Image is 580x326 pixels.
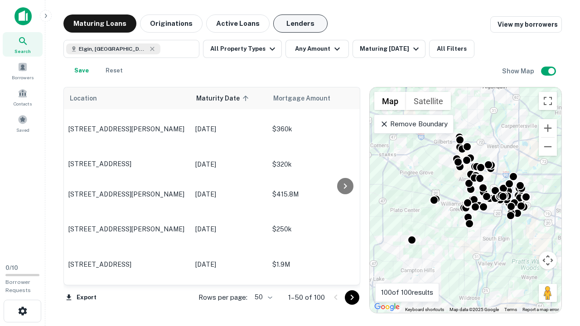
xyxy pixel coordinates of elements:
[268,87,367,109] th: Mortgage Amount
[406,92,451,110] button: Show satellite imagery
[195,159,263,169] p: [DATE]
[68,225,186,233] p: [STREET_ADDRESS][PERSON_NAME]
[63,291,99,304] button: Export
[272,224,363,234] p: $250k
[195,224,263,234] p: [DATE]
[140,14,203,33] button: Originations
[539,119,557,137] button: Zoom in
[5,264,18,271] span: 0 / 10
[360,43,421,54] div: Maturing [DATE]
[273,14,328,33] button: Lenders
[353,40,425,58] button: Maturing [DATE]
[504,307,517,312] a: Terms
[100,62,129,80] button: Reset
[195,124,263,134] p: [DATE]
[67,62,96,80] button: Save your search to get updates of matches that match your search criteria.
[14,48,31,55] span: Search
[522,307,559,312] a: Report a map error
[502,66,536,76] h6: Show Map
[206,14,270,33] button: Active Loans
[272,259,363,269] p: $1.9M
[5,279,31,293] span: Borrower Requests
[380,119,447,129] p: Remove Boundary
[345,290,359,305] button: Go to next page
[539,138,557,156] button: Zoom out
[14,100,32,107] span: Contacts
[273,93,342,104] span: Mortgage Amount
[3,58,43,83] a: Borrowers
[285,40,349,58] button: Any Amount
[16,126,29,134] span: Saved
[490,16,562,33] a: View my borrowers
[288,292,325,303] p: 1–50 of 100
[272,159,363,169] p: $320k
[539,251,557,269] button: Map camera controls
[79,45,147,53] span: Elgin, [GEOGRAPHIC_DATA], [GEOGRAPHIC_DATA]
[198,292,247,303] p: Rows per page:
[195,259,263,269] p: [DATE]
[63,14,136,33] button: Maturing Loans
[203,40,282,58] button: All Property Types
[191,87,268,109] th: Maturity Date
[3,111,43,135] a: Saved
[372,301,402,313] img: Google
[251,291,274,304] div: 50
[69,93,97,104] span: Location
[374,92,406,110] button: Show street map
[272,189,363,199] p: $415.8M
[449,307,499,312] span: Map data ©2025 Google
[68,190,186,198] p: [STREET_ADDRESS][PERSON_NAME]
[68,125,186,133] p: [STREET_ADDRESS][PERSON_NAME]
[372,301,402,313] a: Open this area in Google Maps (opens a new window)
[535,254,580,297] iframe: Chat Widget
[3,32,43,57] a: Search
[405,307,444,313] button: Keyboard shortcuts
[539,92,557,110] button: Toggle fullscreen view
[68,160,186,168] p: [STREET_ADDRESS]
[64,87,191,109] th: Location
[196,93,251,104] span: Maturity Date
[14,7,32,25] img: capitalize-icon.png
[429,40,474,58] button: All Filters
[370,87,561,313] div: 0 0
[272,124,363,134] p: $360k
[381,287,433,298] p: 100 of 100 results
[12,74,34,81] span: Borrowers
[3,85,43,109] a: Contacts
[68,260,186,268] p: [STREET_ADDRESS]
[195,189,263,199] p: [DATE]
